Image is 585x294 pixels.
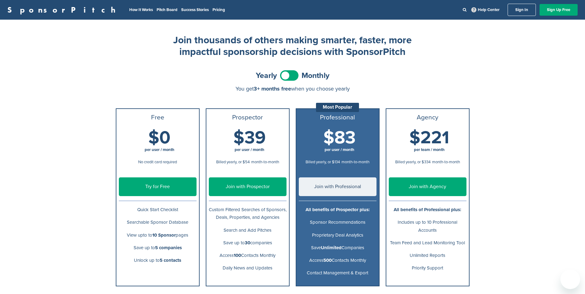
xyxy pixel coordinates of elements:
p: Access Contacts Monthly [299,257,376,264]
span: $39 [233,127,266,149]
b: 5 companies [155,245,182,250]
p: Sponsor Recommendations [299,219,376,226]
p: Custom Filtered Searches of Sponsors, Deals, Properties, and Agencies [209,206,287,221]
p: Save Companies [299,244,376,252]
span: month-to-month [251,160,279,164]
p: Unlock up to [119,257,197,264]
a: Sign In [508,4,536,16]
p: Team Feed and Lead Monitoring Tool [389,239,466,247]
a: Pitch Board [157,7,177,12]
span: $83 [323,127,356,149]
span: $221 [409,127,449,149]
a: How It Works [129,7,153,12]
div: Most Popular [316,103,359,112]
p: Search and Add Pitches [209,226,287,234]
p: View upto to pages [119,231,197,239]
a: Join with Prospector [209,177,287,196]
b: All benefits of Professional plus: [394,207,461,212]
span: 3+ months free [254,85,291,92]
p: Proprietary Deal Analytics [299,231,376,239]
p: Save up to [119,244,197,252]
p: Includes up to 10 Professional Accounts [389,219,466,234]
p: Priority Support [389,264,466,272]
span: Yearly [256,72,277,79]
span: per user / month [145,147,174,152]
a: Join with Agency [389,177,466,196]
span: per user / month [325,147,354,152]
span: per user / month [235,147,264,152]
span: Billed yearly, or $334 [395,160,431,164]
h3: Prospector [209,114,287,121]
span: $0 [148,127,170,149]
div: You get when you choose yearly [116,86,470,92]
a: Join with Professional [299,177,376,196]
b: All benefits of Prospector plus: [306,207,370,212]
b: 5 contacts [160,257,181,263]
a: Help Center [470,6,501,14]
span: Monthly [302,72,330,79]
b: 500 [323,257,332,263]
span: per team / month [414,147,445,152]
p: Unlimited Reports [389,252,466,259]
b: Unlimited [321,245,341,250]
span: Billed yearly, or $54 [216,160,250,164]
span: month-to-month [432,160,460,164]
p: Save up to companies [209,239,287,247]
b: 10 Sponsor [152,232,176,238]
p: Daily News and Updates [209,264,287,272]
a: Try for Free [119,177,197,196]
p: Searchable Sponsor Database [119,219,197,226]
h3: Agency [389,114,466,121]
b: 30 [245,240,250,246]
span: No credit card required [138,160,177,164]
h2: Join thousands of others making smarter, faster, more impactful sponsorship decisions with Sponso... [170,34,415,58]
p: Contact Management & Export [299,269,376,277]
a: Pricing [213,7,225,12]
span: Billed yearly, or $134 [306,160,340,164]
a: Sign Up Free [540,4,578,16]
iframe: Button to launch messaging window [560,269,580,289]
b: 100 [234,253,241,258]
h3: Professional [299,114,376,121]
p: Quick Start Checklist [119,206,197,214]
a: Success Stories [181,7,209,12]
a: SponsorPitch [7,6,119,14]
h3: Free [119,114,197,121]
span: month-to-month [341,160,369,164]
p: Access Contacts Monthly [209,252,287,259]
